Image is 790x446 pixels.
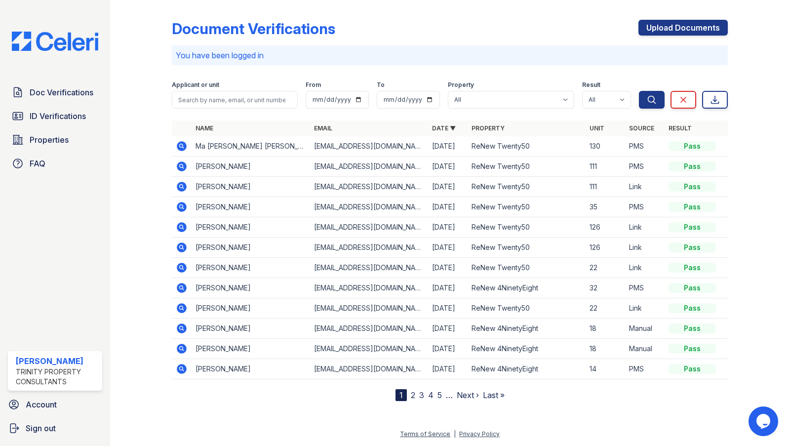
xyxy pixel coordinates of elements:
span: … [446,389,453,401]
td: 126 [586,217,625,238]
td: [EMAIL_ADDRESS][DOMAIN_NAME] [310,258,428,278]
td: Manual [625,339,665,359]
td: 18 [586,319,625,339]
a: Sign out [4,418,106,438]
td: [EMAIL_ADDRESS][DOMAIN_NAME] [310,136,428,157]
td: Link [625,298,665,319]
a: 3 [419,390,424,400]
a: Name [196,124,213,132]
td: [DATE] [428,177,468,197]
div: Pass [669,324,716,333]
td: PMS [625,278,665,298]
label: To [377,81,385,89]
div: Pass [669,243,716,252]
td: 111 [586,177,625,197]
td: [DATE] [428,258,468,278]
td: [DATE] [428,278,468,298]
div: Pass [669,364,716,374]
td: ReNew 4NinetyEight [468,319,586,339]
td: [EMAIL_ADDRESS][DOMAIN_NAME] [310,217,428,238]
td: [PERSON_NAME] [192,238,310,258]
div: Document Verifications [172,20,335,38]
td: ReNew Twenty50 [468,197,586,217]
td: ReNew Twenty50 [468,217,586,238]
span: ID Verifications [30,110,86,122]
td: Link [625,177,665,197]
td: [PERSON_NAME] [192,339,310,359]
a: Properties [8,130,102,150]
iframe: chat widget [749,406,780,436]
div: | [454,430,456,438]
div: Pass [669,182,716,192]
td: ReNew Twenty50 [468,258,586,278]
td: 14 [586,359,625,379]
td: ReNew Twenty50 [468,157,586,177]
a: 4 [428,390,434,400]
label: Property [448,81,474,89]
div: Pass [669,141,716,151]
td: 22 [586,258,625,278]
td: 126 [586,238,625,258]
td: [PERSON_NAME] [192,298,310,319]
span: Doc Verifications [30,86,93,98]
td: PMS [625,136,665,157]
div: [PERSON_NAME] [16,355,98,367]
div: Pass [669,222,716,232]
td: ReNew Twenty50 [468,136,586,157]
td: 32 [586,278,625,298]
td: [DATE] [428,136,468,157]
td: [EMAIL_ADDRESS][DOMAIN_NAME] [310,278,428,298]
div: 1 [395,389,407,401]
td: PMS [625,197,665,217]
span: Properties [30,134,69,146]
td: Link [625,217,665,238]
td: ReNew 4NinetyEight [468,359,586,379]
td: [PERSON_NAME] [192,217,310,238]
td: [DATE] [428,359,468,379]
td: [DATE] [428,197,468,217]
div: Trinity Property Consultants [16,367,98,387]
span: Account [26,399,57,410]
div: Pass [669,202,716,212]
a: Source [629,124,654,132]
a: Property [472,124,505,132]
a: ID Verifications [8,106,102,126]
td: [EMAIL_ADDRESS][DOMAIN_NAME] [310,298,428,319]
td: [DATE] [428,298,468,319]
td: Ma [PERSON_NAME] [PERSON_NAME] [192,136,310,157]
img: CE_Logo_Blue-a8612792a0a2168367f1c8372b55b34899dd931a85d93a1a3d3e32e68fde9ad4.png [4,32,106,51]
td: [DATE] [428,157,468,177]
a: FAQ [8,154,102,173]
td: 130 [586,136,625,157]
td: ReNew Twenty50 [468,298,586,319]
td: 22 [586,298,625,319]
div: Pass [669,263,716,273]
td: [PERSON_NAME] [192,177,310,197]
a: Terms of Service [400,430,450,438]
td: [EMAIL_ADDRESS][DOMAIN_NAME] [310,339,428,359]
a: Upload Documents [638,20,728,36]
a: Next › [457,390,479,400]
td: [PERSON_NAME] [192,359,310,379]
a: 5 [437,390,442,400]
a: Unit [590,124,604,132]
td: [EMAIL_ADDRESS][DOMAIN_NAME] [310,238,428,258]
td: 35 [586,197,625,217]
td: 111 [586,157,625,177]
td: [EMAIL_ADDRESS][DOMAIN_NAME] [310,197,428,217]
label: From [306,81,321,89]
td: Manual [625,319,665,339]
td: [PERSON_NAME] [192,319,310,339]
td: PMS [625,157,665,177]
td: ReNew Twenty50 [468,177,586,197]
a: Privacy Policy [459,430,500,438]
td: [DATE] [428,339,468,359]
span: Sign out [26,422,56,434]
p: You have been logged in [176,49,724,61]
a: Account [4,395,106,414]
td: ReNew 4NinetyEight [468,339,586,359]
span: FAQ [30,158,45,169]
td: Link [625,238,665,258]
label: Applicant or unit [172,81,219,89]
